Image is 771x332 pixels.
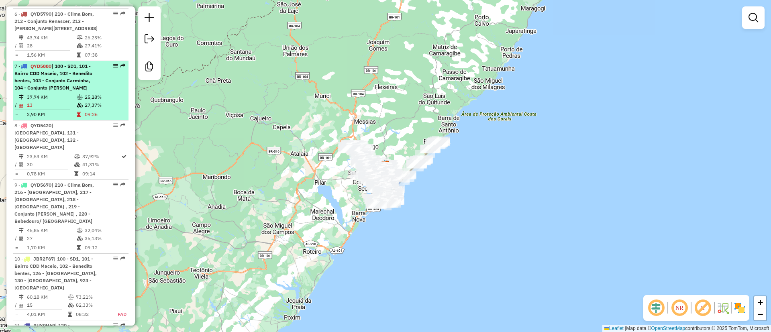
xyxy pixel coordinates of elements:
td: = [14,110,18,118]
i: % de utilização da cubagem [74,162,80,167]
i: % de utilização da cubagem [77,236,83,241]
td: 82,33% [75,301,109,309]
td: 35,13% [84,234,125,242]
i: Distância Total [19,228,24,233]
td: / [14,161,18,169]
td: 09:14 [82,170,121,178]
em: Rota exportada [120,63,125,68]
i: Distância Total [19,295,24,299]
i: % de utilização da cubagem [77,103,83,108]
em: Opções [113,123,118,128]
i: % de utilização do peso [77,228,83,233]
em: Opções [113,323,118,328]
i: % de utilização do peso [77,35,83,40]
em: Rota exportada [120,182,125,187]
span: | [GEOGRAPHIC_DATA], 131 - [GEOGRAPHIC_DATA], 132 - [GEOGRAPHIC_DATA] [14,122,79,150]
td: 09:12 [84,244,125,252]
span: Exibir rótulo [693,298,712,318]
i: Distância Total [19,35,24,40]
td: 25,28% [84,93,125,101]
td: 1,56 KM [27,51,76,59]
span: Ocultar deslocamento [647,298,666,318]
em: Opções [113,63,118,68]
span: | 210 - Clima Bom, 212 - Conjunto Renascer, 213 - [PERSON_NAME][STREET_ADDRESS] [14,11,98,31]
td: = [14,244,18,252]
i: Tempo total em rota [77,112,81,117]
i: Distância Total [19,95,24,100]
td: = [14,51,18,59]
td: = [14,310,18,318]
i: % de utilização do peso [68,295,74,299]
td: 07:38 [84,51,125,59]
td: 27,37% [84,101,125,109]
img: Exibir/Ocultar setores [733,301,746,314]
a: Criar modelo [141,59,157,77]
td: / [14,301,18,309]
em: Rota exportada [120,11,125,16]
td: 27 [27,234,76,242]
span: QYD5790 [31,11,51,17]
td: 13 [27,101,76,109]
span: Ocultar NR [670,298,689,318]
i: Tempo total em rota [68,312,72,317]
td: 23,53 KM [27,153,74,161]
i: % de utilização da cubagem [77,43,83,48]
td: 73,21% [75,293,109,301]
a: Exibir filtros [745,10,761,26]
td: / [14,101,18,109]
em: Opções [113,256,118,261]
i: Total de Atividades [19,103,24,108]
a: Nova sessão e pesquisa [141,10,157,28]
em: Rota exportada [120,123,125,128]
img: UDC zumpy [379,159,390,170]
div: Map data © contributors,© 2025 TomTom, Microsoft [602,325,771,332]
td: 37,74 KM [27,93,76,101]
i: Total de Atividades [19,303,24,308]
i: Total de Atividades [19,43,24,48]
td: 43,74 KM [27,34,76,42]
span: QYD5880 [31,63,51,69]
td: 4,01 KM [27,310,67,318]
img: FAD CDD Maceio [380,160,391,171]
a: Zoom out [754,308,766,320]
i: % de utilização do peso [74,154,80,159]
td: 37,92% [82,153,121,161]
td: 1,70 KM [27,244,76,252]
span: + [758,297,763,307]
td: 30 [27,161,74,169]
span: 10 - [14,256,97,291]
span: JBR2F67 [33,256,54,262]
a: OpenStreetMap [651,326,685,331]
i: Distância Total [19,154,24,159]
td: 09:26 [84,110,125,118]
i: % de utilização da cubagem [68,303,74,308]
span: QYD5420 [31,122,51,128]
td: 08:32 [75,310,109,318]
td: 26,23% [84,34,125,42]
span: | [625,326,626,331]
td: 15 [27,301,67,309]
em: Rota exportada [120,256,125,261]
span: QYD5670 [31,182,51,188]
a: Zoom in [754,296,766,308]
td: 27,41% [84,42,125,50]
em: Rota exportada [120,323,125,328]
td: 2,90 KM [27,110,76,118]
i: Tempo total em rota [77,245,81,250]
span: RUY0H69 [33,322,55,328]
td: 41,31% [82,161,121,169]
span: | 100 - SD1, 101 - Bairro CDD Maceio, 102 - Benedito bentes, 126 - [GEOGRAPHIC_DATA], 130 - [GEOG... [14,256,97,291]
i: Total de Atividades [19,162,24,167]
a: Leaflet [604,326,624,331]
td: = [14,170,18,178]
img: Fluxo de ruas [716,301,729,314]
i: Total de Atividades [19,236,24,241]
span: − [758,309,763,319]
span: 7 - [14,63,92,91]
i: Tempo total em rota [77,53,81,57]
td: FAD [109,310,127,318]
i: Rota otimizada [122,154,126,159]
i: Tempo total em rota [74,171,78,176]
span: 8 - [14,122,79,150]
em: Opções [113,182,118,187]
